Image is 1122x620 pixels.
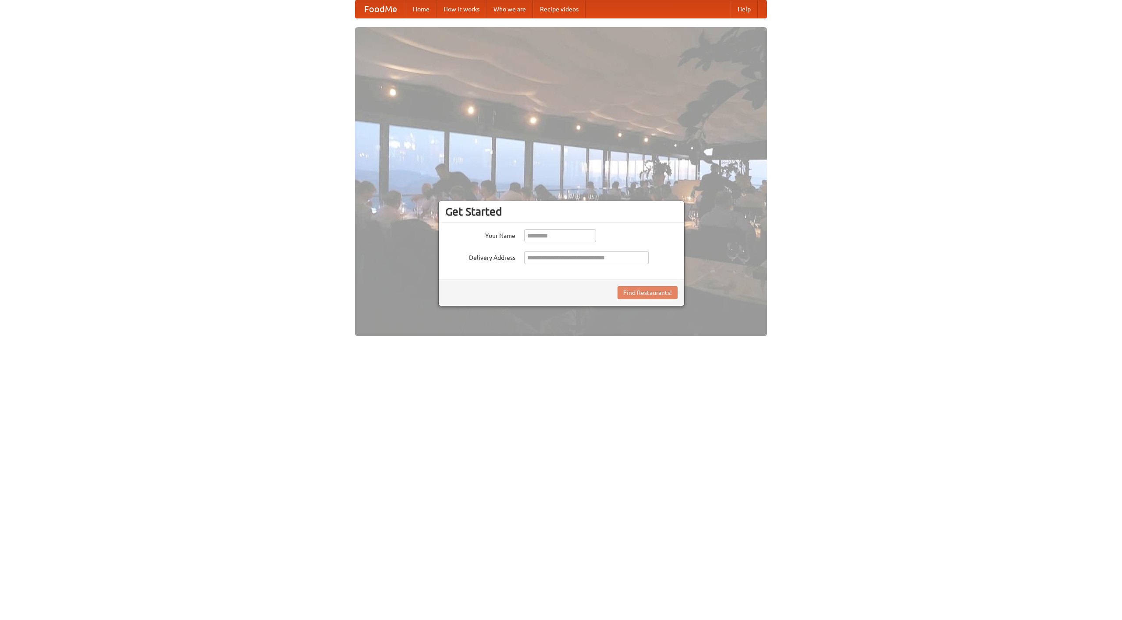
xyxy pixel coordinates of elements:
label: Your Name [445,229,515,240]
button: Find Restaurants! [618,286,678,299]
a: Who we are [486,0,533,18]
a: Home [406,0,437,18]
a: Help [731,0,758,18]
h3: Get Started [445,205,678,218]
a: Recipe videos [533,0,586,18]
label: Delivery Address [445,251,515,262]
a: FoodMe [355,0,406,18]
a: How it works [437,0,486,18]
